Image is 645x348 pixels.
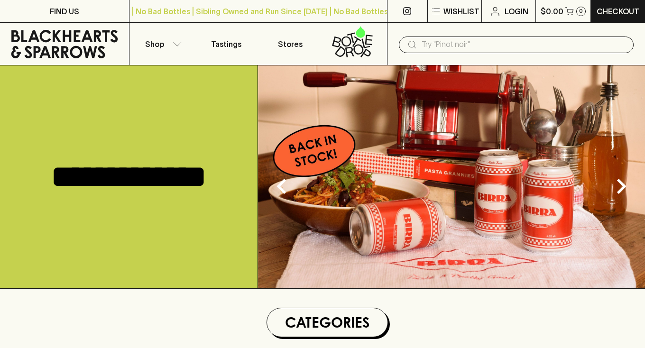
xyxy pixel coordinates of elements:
button: Next [602,167,640,205]
p: Wishlist [443,6,479,17]
p: Stores [278,38,303,50]
img: optimise [258,65,645,288]
button: Shop [129,23,194,65]
p: FIND US [50,6,79,17]
input: Try "Pinot noir" [422,37,626,52]
p: 0 [579,9,583,14]
p: Checkout [597,6,639,17]
p: Tastings [211,38,241,50]
button: Previous [263,167,301,205]
p: Login [505,6,528,17]
p: Shop [145,38,164,50]
a: Stores [258,23,323,65]
h1: Categories [271,312,384,333]
p: $0.00 [541,6,563,17]
a: Tastings [194,23,258,65]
